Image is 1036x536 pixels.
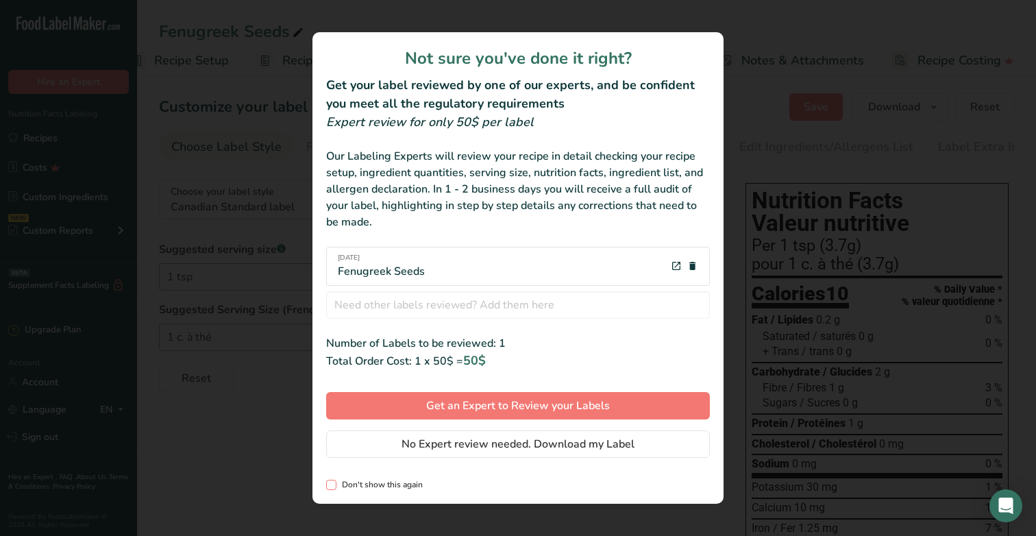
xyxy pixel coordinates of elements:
div: Expert review for only 50$ per label [326,113,710,132]
span: 50$ [463,352,486,369]
div: Our Labeling Experts will review your recipe in detail checking your recipe setup, ingredient qua... [326,148,710,230]
div: Fenugreek Seeds [338,253,425,280]
button: Get an Expert to Review your Labels [326,392,710,419]
div: Open Intercom Messenger [989,489,1022,522]
input: Need other labels reviewed? Add them here [326,291,710,319]
h2: Get your label reviewed by one of our experts, and be confident you meet all the regulatory requi... [326,76,710,113]
span: No Expert review needed. Download my Label [402,436,634,452]
div: Total Order Cost: 1 x 50$ = [326,352,710,370]
h1: Not sure you've done it right? [326,46,710,71]
button: No Expert review needed. Download my Label [326,430,710,458]
span: Get an Expert to Review your Labels [426,398,610,414]
span: Don't show this again [336,480,423,490]
span: [DATE] [338,253,425,263]
div: Number of Labels to be reviewed: 1 [326,335,710,352]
